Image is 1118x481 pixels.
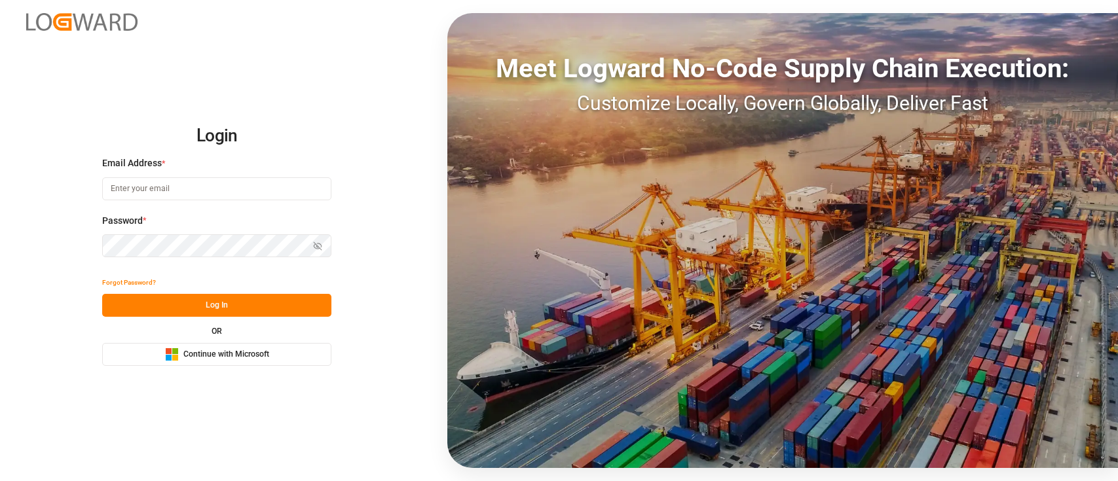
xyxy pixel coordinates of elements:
span: Continue with Microsoft [183,349,269,361]
div: Meet Logward No-Code Supply Chain Execution: [447,49,1118,88]
div: Customize Locally, Govern Globally, Deliver Fast [447,88,1118,118]
span: Email Address [102,156,162,170]
button: Forgot Password? [102,271,156,294]
span: Password [102,214,143,228]
button: Log In [102,294,331,317]
button: Continue with Microsoft [102,343,331,366]
img: Logward_new_orange.png [26,13,138,31]
input: Enter your email [102,177,331,200]
h2: Login [102,115,331,157]
small: OR [212,327,222,335]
